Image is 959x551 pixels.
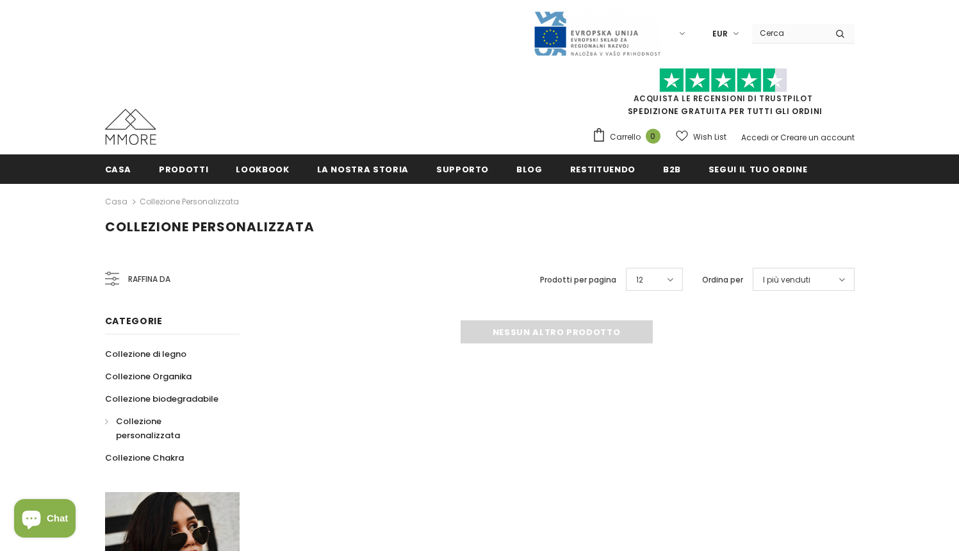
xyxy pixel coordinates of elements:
[693,131,726,144] span: Wish List
[676,126,726,148] a: Wish List
[159,154,208,183] a: Prodotti
[592,127,667,147] a: Carrello 0
[105,348,186,360] span: Collezione di legno
[780,132,855,143] a: Creare un account
[236,154,289,183] a: Lookbook
[771,132,778,143] span: or
[105,343,186,365] a: Collezione di legno
[533,10,661,57] img: Javni Razpis
[105,194,127,210] a: Casa
[533,28,661,38] a: Javni Razpis
[105,218,315,236] span: Collezione personalizzata
[663,163,681,176] span: B2B
[663,154,681,183] a: B2B
[659,68,787,93] img: Fidati di Pilot Stars
[570,154,635,183] a: Restituendo
[709,163,807,176] span: Segui il tuo ordine
[105,388,218,410] a: Collezione biodegradabile
[570,163,635,176] span: Restituendo
[436,163,489,176] span: supporto
[128,272,170,286] span: Raffina da
[741,132,769,143] a: Accedi
[140,196,239,207] a: Collezione personalizzata
[636,274,643,286] span: 12
[10,499,79,541] inbox-online-store-chat: Shopify online store chat
[516,163,543,176] span: Blog
[752,24,826,42] input: Search Site
[105,410,225,447] a: Collezione personalizzata
[634,93,813,104] a: Acquista le recensioni di TrustPilot
[105,109,156,145] img: Casi MMORE
[105,163,132,176] span: Casa
[105,452,184,464] span: Collezione Chakra
[105,315,163,327] span: Categorie
[105,154,132,183] a: Casa
[105,365,192,388] a: Collezione Organika
[712,28,728,40] span: EUR
[646,129,660,144] span: 0
[236,163,289,176] span: Lookbook
[159,163,208,176] span: Prodotti
[516,154,543,183] a: Blog
[317,154,409,183] a: La nostra storia
[702,274,743,286] label: Ordina per
[763,274,810,286] span: I più venduti
[116,415,180,441] span: Collezione personalizzata
[105,393,218,405] span: Collezione biodegradabile
[709,154,807,183] a: Segui il tuo ordine
[317,163,409,176] span: La nostra storia
[610,131,641,144] span: Carrello
[105,447,184,469] a: Collezione Chakra
[105,370,192,382] span: Collezione Organika
[540,274,616,286] label: Prodotti per pagina
[592,74,855,117] span: SPEDIZIONE GRATUITA PER TUTTI GLI ORDINI
[436,154,489,183] a: supporto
